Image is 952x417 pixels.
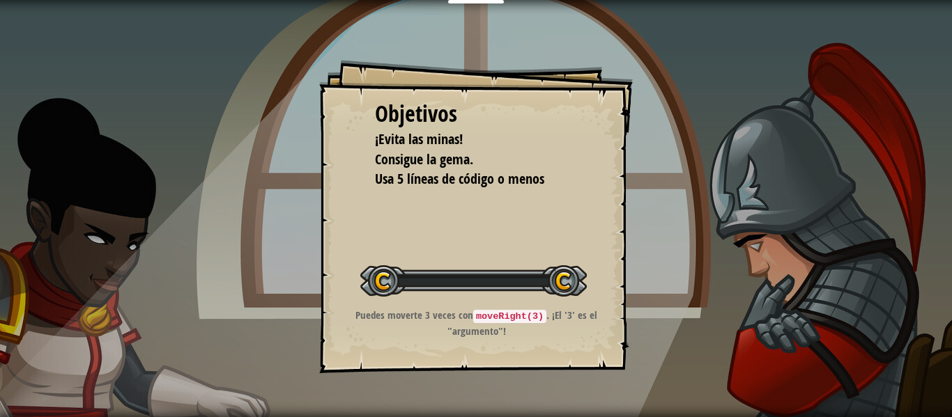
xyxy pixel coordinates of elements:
font: ¡Evita las minas! [375,129,463,148]
font: Objetivos [375,98,457,129]
font: Puedes moverte 3 veces con [355,308,473,322]
font: Usa 5 líneas de código o menos [375,169,544,188]
font: Consigue la gema. [375,150,473,168]
li: Usa 5 líneas de código o menos [358,169,574,189]
li: ¡Evita las minas! [358,129,574,150]
font: . ¡El '3' es el "argumento"! [447,308,598,338]
code: moveRight(3) [473,310,546,323]
li: Consigue la gema. [358,150,574,170]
